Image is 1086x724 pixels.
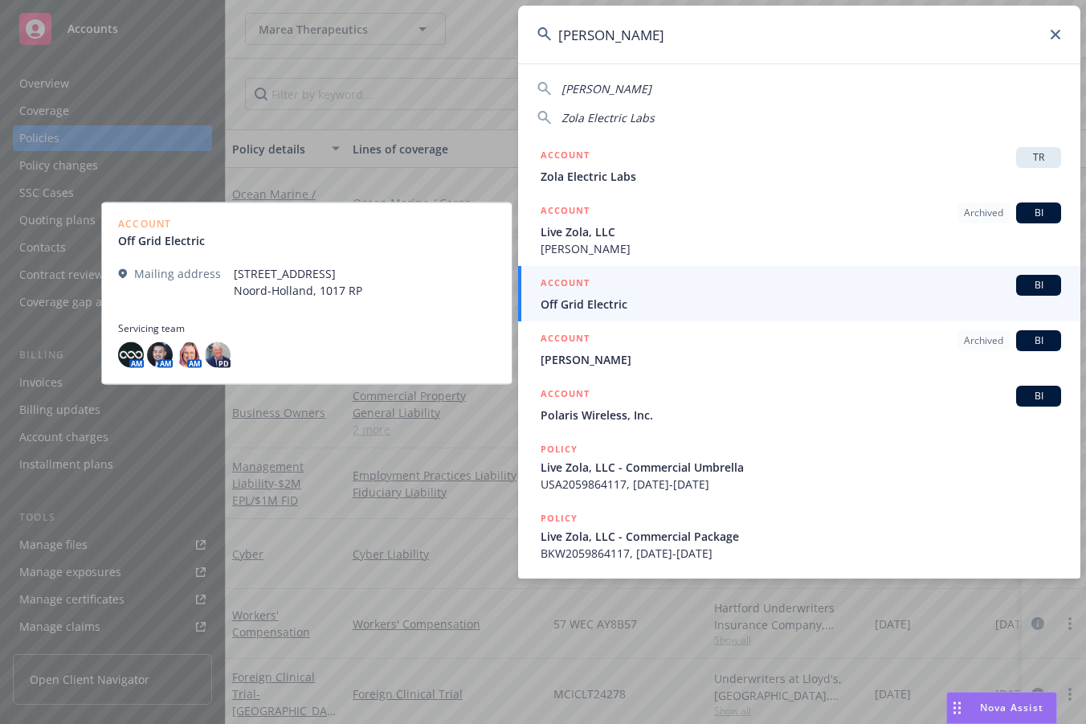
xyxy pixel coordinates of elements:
a: ACCOUNTBIPolaris Wireless, Inc. [518,377,1080,432]
span: BI [1023,278,1055,292]
span: [PERSON_NAME] [541,351,1061,368]
span: Zola Electric Labs [561,110,655,125]
a: ACCOUNTBIOff Grid Electric [518,266,1080,321]
span: Nova Assist [980,701,1043,714]
span: [PERSON_NAME] [561,81,651,96]
h5: ACCOUNT [541,147,590,166]
span: Live Zola, LLC [541,223,1061,240]
a: POLICYLive Zola, LLC - Commercial UmbrellaUSA2059864117, [DATE]-[DATE] [518,432,1080,501]
h5: POLICY [541,441,578,457]
h5: POLICY [541,510,578,526]
h5: ACCOUNT [541,386,590,405]
span: TR [1023,150,1055,165]
span: [PERSON_NAME] [541,240,1061,257]
a: POLICYLive Zola, LLC - Commercial PackageBKW2059864117, [DATE]-[DATE] [518,501,1080,571]
span: Polaris Wireless, Inc. [541,407,1061,423]
span: Zola Electric Labs [541,168,1061,185]
span: USA2059864117, [DATE]-[DATE] [541,476,1061,493]
button: Nova Assist [946,692,1057,724]
span: BKW2059864117, [DATE]-[DATE] [541,545,1061,562]
span: BI [1023,206,1055,220]
h5: ACCOUNT [541,275,590,294]
a: ACCOUNTArchivedBI[PERSON_NAME] [518,321,1080,377]
input: Search... [518,6,1080,63]
span: Archived [964,333,1003,348]
a: ACCOUNTTRZola Electric Labs [518,138,1080,194]
span: Archived [964,206,1003,220]
span: BI [1023,333,1055,348]
span: Off Grid Electric [541,296,1061,313]
span: Live Zola, LLC - Commercial Umbrella [541,459,1061,476]
span: Live Zola, LLC - Commercial Package [541,528,1061,545]
span: BI [1023,389,1055,403]
a: ACCOUNTArchivedBILive Zola, LLC[PERSON_NAME] [518,194,1080,266]
h5: ACCOUNT [541,330,590,350]
div: Drag to move [947,693,967,723]
h5: ACCOUNT [541,202,590,222]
